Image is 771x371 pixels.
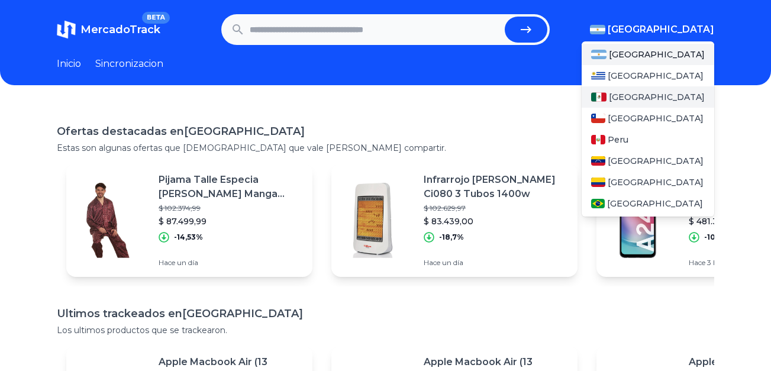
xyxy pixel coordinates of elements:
[582,129,714,150] a: PeruPeru
[582,86,714,108] a: Mexico[GEOGRAPHIC_DATA]
[331,179,414,262] img: Featured image
[159,204,303,213] p: $ 102.374,99
[608,176,704,188] span: [GEOGRAPHIC_DATA]
[591,135,605,144] img: Peru
[608,70,704,82] span: [GEOGRAPHIC_DATA]
[159,173,303,201] p: Pijama Talle Especia [PERSON_NAME] Manga Larga Pantalon Largo
[424,215,568,227] p: $ 83.439,00
[424,258,568,267] p: Hace un día
[596,179,679,262] img: Featured image
[608,134,628,146] span: Peru
[57,57,81,71] a: Inicio
[331,163,578,277] a: Featured imageInfrarrojo [PERSON_NAME] Ci080 3 Tubos 1400w$ 102.629,97$ 83.439,00-18,7%Hace un día
[582,44,714,65] a: Argentina[GEOGRAPHIC_DATA]
[582,172,714,193] a: Colombia[GEOGRAPHIC_DATA]
[159,215,303,227] p: $ 87.499,99
[582,193,714,214] a: Brasil[GEOGRAPHIC_DATA]
[590,22,714,37] button: [GEOGRAPHIC_DATA]
[591,199,605,208] img: Brasil
[591,71,605,80] img: Uruguay
[609,49,705,60] span: [GEOGRAPHIC_DATA]
[439,233,464,242] p: -18,7%
[608,155,704,167] span: [GEOGRAPHIC_DATA]
[591,178,605,187] img: Colombia
[608,112,704,124] span: [GEOGRAPHIC_DATA]
[607,198,703,209] span: [GEOGRAPHIC_DATA]
[95,57,163,71] a: Sincronizacion
[57,142,714,154] p: Estas son algunas ofertas que [DEMOGRAPHIC_DATA] que vale [PERSON_NAME] compartir.
[704,233,734,242] p: -10,94%
[174,233,203,242] p: -14,53%
[582,108,714,129] a: Chile[GEOGRAPHIC_DATA]
[57,123,714,140] h1: Ofertas destacadas en [GEOGRAPHIC_DATA]
[424,204,568,213] p: $ 102.629,97
[66,163,312,277] a: Featured imagePijama Talle Especia [PERSON_NAME] Manga Larga Pantalon Largo$ 102.374,99$ 87.499,9...
[80,23,160,36] span: MercadoTrack
[591,50,607,59] img: Argentina
[608,22,714,37] span: [GEOGRAPHIC_DATA]
[57,305,714,322] h1: Ultimos trackeados en [GEOGRAPHIC_DATA]
[57,324,714,336] p: Los ultimos productos que se trackearon.
[582,65,714,86] a: Uruguay[GEOGRAPHIC_DATA]
[591,92,607,102] img: Mexico
[57,20,76,39] img: MercadoTrack
[609,91,705,103] span: [GEOGRAPHIC_DATA]
[591,114,605,123] img: Chile
[582,150,714,172] a: Venezuela[GEOGRAPHIC_DATA]
[591,156,605,166] img: Venezuela
[66,179,149,262] img: Featured image
[159,258,303,267] p: Hace un día
[142,12,170,24] span: BETA
[57,20,160,39] a: MercadoTrackBETA
[424,173,568,201] p: Infrarrojo [PERSON_NAME] Ci080 3 Tubos 1400w
[590,25,605,34] img: Argentina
